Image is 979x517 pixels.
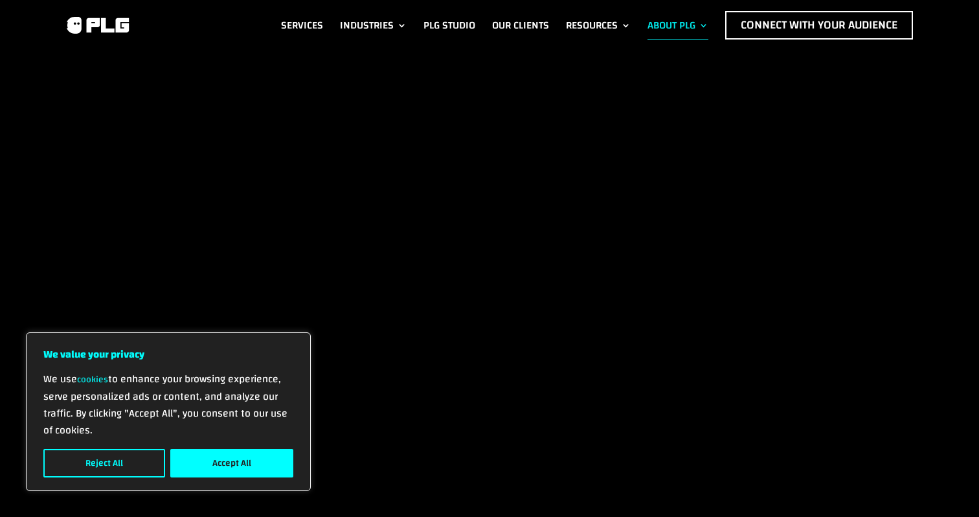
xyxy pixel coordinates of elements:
[340,11,407,40] a: Industries
[170,449,293,477] button: Accept All
[566,11,631,40] a: Resources
[423,11,475,40] a: PLG Studio
[281,11,323,40] a: Services
[43,346,293,363] p: We value your privacy
[43,449,165,477] button: Reject All
[26,332,311,491] div: We value your privacy
[77,371,108,388] a: cookies
[43,371,293,439] p: We use to enhance your browsing experience, serve personalized ads or content, and analyze our tr...
[492,11,549,40] a: Our Clients
[725,11,913,40] a: Connect with Your Audience
[647,11,708,40] a: About PLG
